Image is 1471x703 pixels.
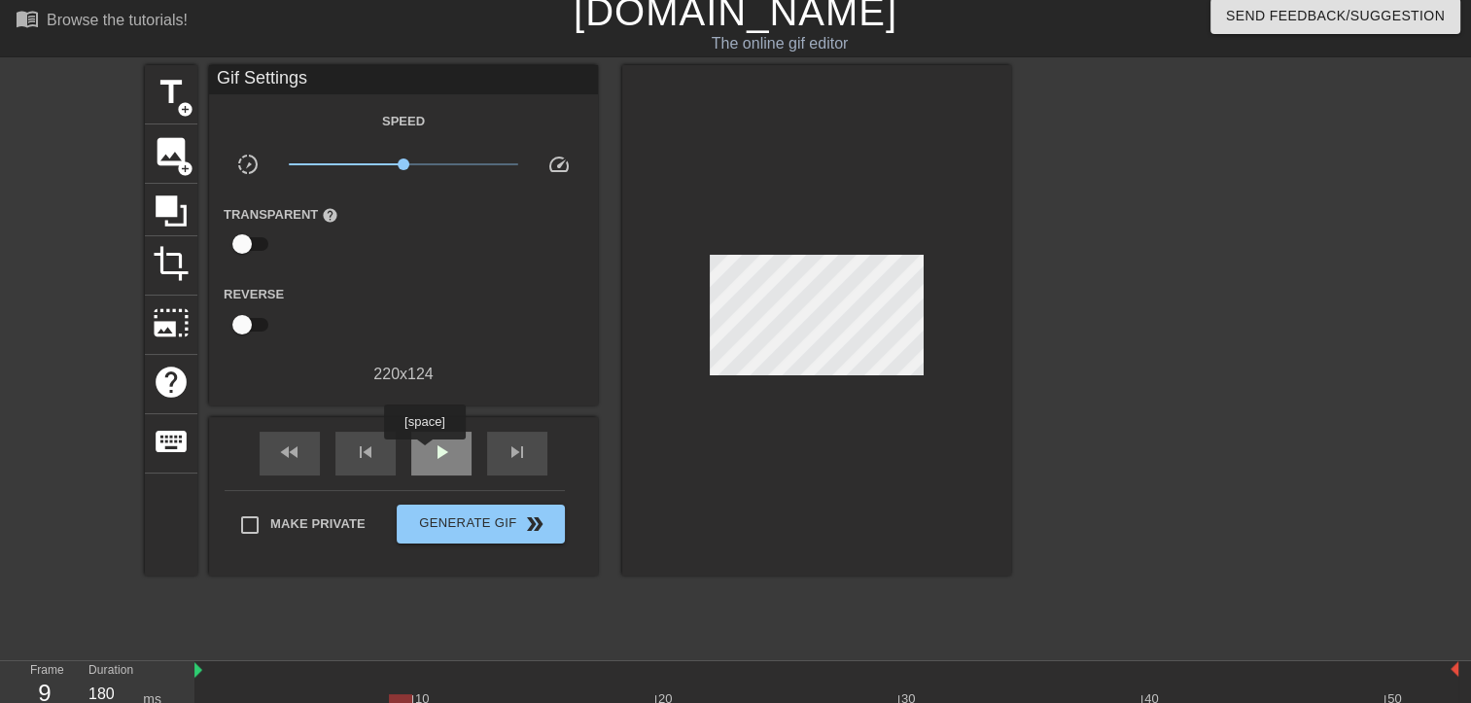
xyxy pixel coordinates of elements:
span: keyboard [153,423,190,460]
div: Browse the tutorials! [47,12,188,28]
label: Duration [88,665,133,677]
button: Generate Gif [397,505,565,544]
a: Browse the tutorials! [16,7,188,37]
label: Transparent [224,205,338,225]
span: add_circle [177,101,193,118]
img: bound-end.png [1451,661,1458,677]
span: help [322,207,338,224]
div: The online gif editor [500,32,1059,55]
span: play_arrow [430,440,453,464]
div: Gif Settings [209,65,598,94]
span: speed [547,153,571,176]
span: menu_book [16,7,39,30]
span: crop [153,245,190,282]
span: image [153,133,190,170]
span: photo_size_select_large [153,304,190,341]
span: fast_rewind [278,440,301,464]
span: slow_motion_video [236,153,260,176]
span: Generate Gif [404,512,557,536]
label: Reverse [224,285,284,304]
span: double_arrow [523,512,546,536]
span: help [153,364,190,401]
div: 220 x 124 [209,363,598,386]
span: skip_next [506,440,529,464]
span: Make Private [270,514,366,534]
span: skip_previous [354,440,377,464]
span: add_circle [177,160,193,177]
span: title [153,74,190,111]
label: Speed [382,112,425,131]
span: Send Feedback/Suggestion [1226,4,1445,28]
